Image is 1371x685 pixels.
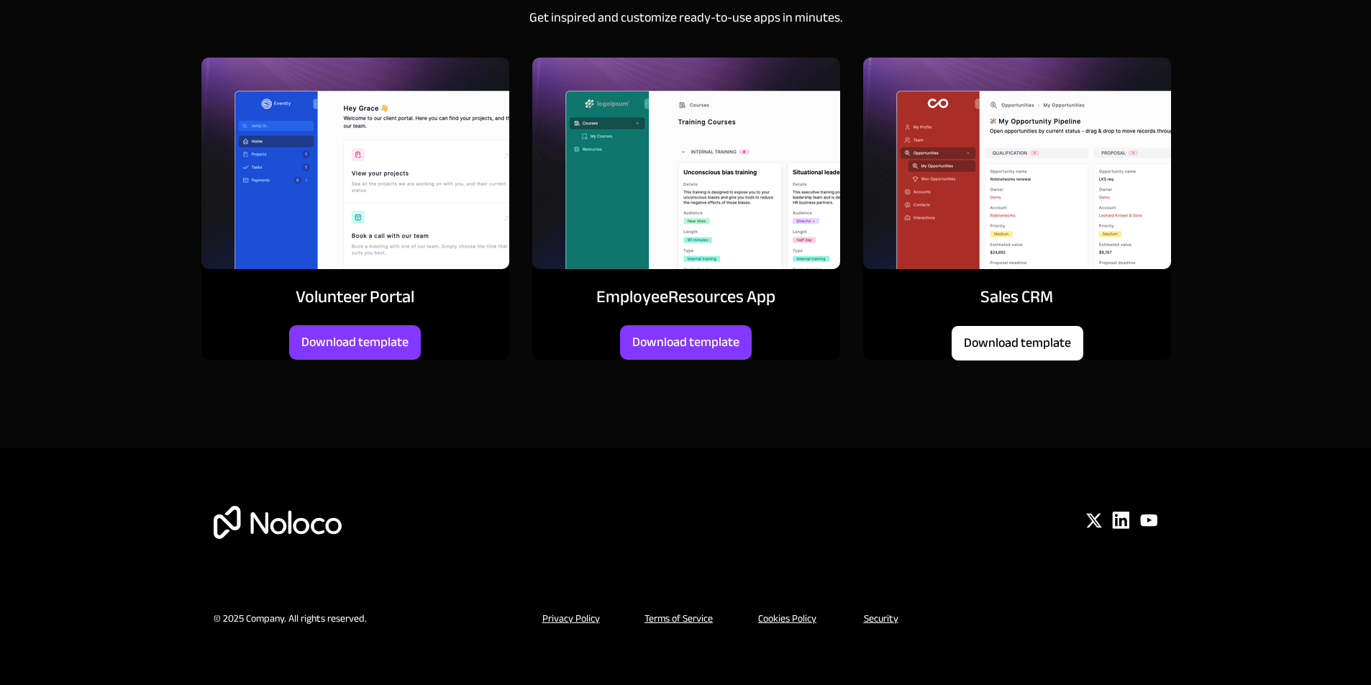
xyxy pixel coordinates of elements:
[529,6,842,30] span: Get inspired and customize ready-to-use apps in minutes.
[214,609,367,628] span: © 2025 Company. All rights reserved.
[289,325,421,360] a: Download template
[758,609,816,628] u: Cookies Policy
[596,281,668,313] span: Employee
[980,281,1053,313] span: Sales CRM
[289,335,421,350] span: Download template
[644,612,713,624] a: Terms of Service
[296,281,414,313] span: Volunteer Portal
[864,612,898,624] a: Security
[864,609,898,628] u: Security
[620,325,752,360] a: Download template
[542,609,600,628] u: Privacy Policy
[952,335,1083,351] span: Download template
[542,612,600,624] a: Privacy Policy
[951,325,1084,361] a: Download template
[758,612,816,624] a: Cookies Policy
[644,609,713,628] u: Terms of Service
[668,281,775,313] span: Resources App
[620,335,752,350] span: Download template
